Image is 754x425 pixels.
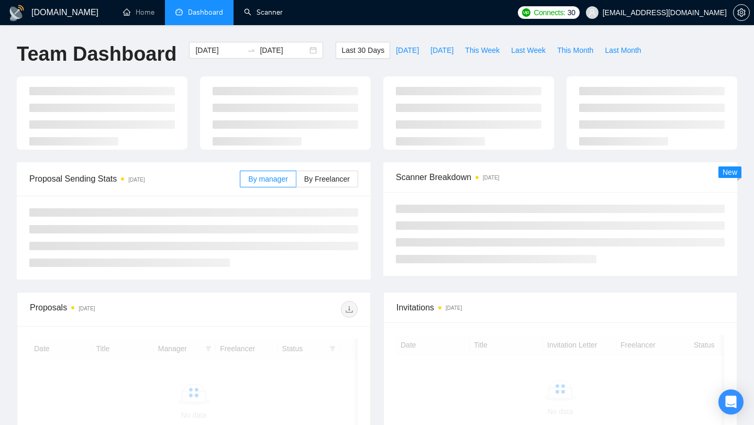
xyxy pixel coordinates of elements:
[8,5,25,21] img: logo
[247,46,256,54] span: to
[734,8,749,17] span: setting
[244,8,283,17] a: searchScanner
[247,46,256,54] span: swap-right
[430,44,453,56] span: [DATE]
[425,42,459,59] button: [DATE]
[188,8,223,17] span: Dashboard
[79,306,95,311] time: [DATE]
[589,9,596,16] span: user
[733,4,750,21] button: setting
[551,42,599,59] button: This Month
[30,301,194,318] div: Proposals
[465,44,500,56] span: This Week
[17,42,176,66] h1: Team Dashboard
[557,44,593,56] span: This Month
[304,175,350,183] span: By Freelancer
[128,177,145,183] time: [DATE]
[446,305,462,311] time: [DATE]
[260,44,307,56] input: End date
[522,8,530,17] img: upwork-logo.png
[568,7,575,18] span: 30
[341,44,384,56] span: Last 30 Days
[599,42,647,59] button: Last Month
[534,7,565,18] span: Connects:
[175,8,183,16] span: dashboard
[505,42,551,59] button: Last Week
[29,172,240,185] span: Proposal Sending Stats
[248,175,287,183] span: By manager
[459,42,505,59] button: This Week
[195,44,243,56] input: Start date
[718,389,744,415] div: Open Intercom Messenger
[605,44,641,56] span: Last Month
[396,171,725,184] span: Scanner Breakdown
[336,42,390,59] button: Last 30 Days
[123,8,154,17] a: homeHome
[511,44,546,56] span: Last Week
[723,168,737,176] span: New
[390,42,425,59] button: [DATE]
[483,175,499,181] time: [DATE]
[396,301,724,314] span: Invitations
[396,44,419,56] span: [DATE]
[733,8,750,17] a: setting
